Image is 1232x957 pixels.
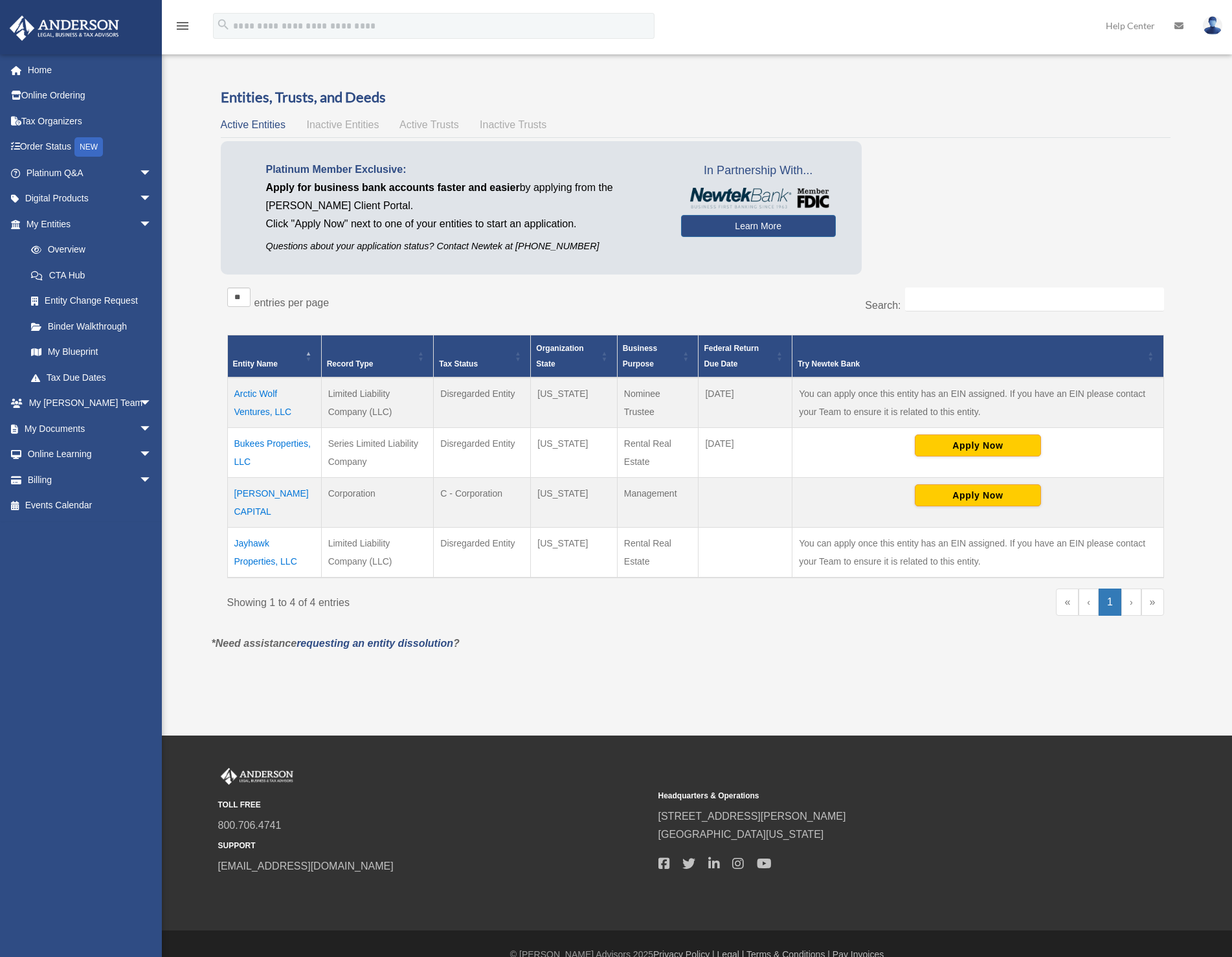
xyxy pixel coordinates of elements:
span: arrow_drop_down [139,416,165,442]
span: Tax Status [439,359,478,368]
td: Limited Liability Company (LLC) [321,528,434,578]
label: entries per page [254,297,330,308]
th: Entity Name: Activate to invert sorting [227,335,321,378]
td: Bukees Properties, LLC [227,428,321,478]
span: Federal Return Due Date [704,344,759,368]
span: Inactive Entities [306,119,379,130]
p: by applying from the [PERSON_NAME] Client Portal. [266,179,662,215]
a: Overview [18,237,159,263]
td: You can apply once this entity has an EIN assigned. If you have an EIN please contact your Team t... [792,528,1163,578]
td: Jayhawk Properties, LLC [227,528,321,578]
td: You can apply once this entity has an EIN assigned. If you have an EIN please contact your Team t... [792,377,1163,428]
p: Platinum Member Exclusive: [266,161,662,179]
th: Business Purpose: Activate to sort [617,335,699,378]
a: Events Calendar [9,493,172,519]
td: Rental Real Estate [617,428,699,478]
a: [STREET_ADDRESS][PERSON_NAME] [658,811,846,822]
a: menu [175,23,190,34]
a: Binder Walkthrough [18,313,165,339]
a: Online Ordering [9,83,172,109]
a: Platinum Q&Aarrow_drop_down [9,160,172,186]
img: Anderson Advisors Platinum Portal [218,768,296,785]
td: [US_STATE] [531,377,617,428]
div: Try Newtek Bank [798,356,1143,372]
button: Apply Now [915,484,1041,506]
div: Showing 1 to 4 of 4 entries [227,589,686,612]
a: 1 [1099,589,1121,616]
td: Nominee Trustee [617,377,699,428]
a: Order StatusNEW [9,134,172,161]
td: Disregarded Entity [434,528,531,578]
img: Anderson Advisors Platinum Portal [6,16,123,41]
td: Arctic Wolf Ventures, LLC [227,377,321,428]
span: Record Type [327,359,374,368]
span: arrow_drop_down [139,467,165,493]
span: Business Purpose [623,344,657,368]
a: My [PERSON_NAME] Teamarrow_drop_down [9,390,172,416]
button: Apply Now [915,434,1041,456]
td: [DATE] [699,377,792,428]
a: My Blueprint [18,339,165,365]
a: [EMAIL_ADDRESS][DOMAIN_NAME] [218,861,394,872]
span: arrow_drop_down [139,211,165,238]
a: [GEOGRAPHIC_DATA][US_STATE] [658,829,824,840]
a: Last [1141,589,1164,616]
th: Tax Status: Activate to sort [434,335,531,378]
h3: Entities, Trusts, and Deeds [221,87,1170,107]
td: [US_STATE] [531,528,617,578]
span: arrow_drop_down [139,442,165,468]
label: Search: [865,300,901,311]
span: Active Entities [221,119,286,130]
span: arrow_drop_down [139,160,165,186]
a: Previous [1079,589,1099,616]
a: My Entitiesarrow_drop_down [9,211,165,237]
a: Next [1121,589,1141,616]
td: Management [617,478,699,528]
td: [PERSON_NAME] CAPITAL [227,478,321,528]
th: Try Newtek Bank : Activate to sort [792,335,1163,378]
span: Organization State [536,344,583,368]
img: User Pic [1203,16,1222,35]
th: Federal Return Due Date: Activate to sort [699,335,792,378]
td: Disregarded Entity [434,428,531,478]
em: *Need assistance ? [212,638,460,649]
i: menu [175,18,190,34]
a: Entity Change Request [18,288,165,314]
th: Record Type: Activate to sort [321,335,434,378]
span: In Partnership With... [681,161,836,181]
span: Active Trusts [399,119,459,130]
a: Digital Productsarrow_drop_down [9,186,172,212]
img: NewtekBankLogoSM.png [688,188,829,208]
a: My Documentsarrow_drop_down [9,416,172,442]
p: Click "Apply Now" next to one of your entities to start an application. [266,215,662,233]
a: Tax Due Dates [18,365,165,390]
td: Disregarded Entity [434,377,531,428]
a: 800.706.4741 [218,820,282,831]
td: Rental Real Estate [617,528,699,578]
a: requesting an entity dissolution [297,638,453,649]
small: TOLL FREE [218,798,649,812]
div: NEW [74,137,103,157]
a: Online Learningarrow_drop_down [9,442,172,467]
small: Headquarters & Operations [658,789,1090,803]
a: Tax Organizers [9,108,172,134]
small: SUPPORT [218,839,649,853]
span: arrow_drop_down [139,390,165,417]
p: Questions about your application status? Contact Newtek at [PHONE_NUMBER] [266,238,662,254]
span: Inactive Trusts [480,119,546,130]
a: Learn More [681,215,836,237]
td: C - Corporation [434,478,531,528]
a: Home [9,57,172,83]
td: Limited Liability Company (LLC) [321,377,434,428]
a: CTA Hub [18,262,165,288]
td: [US_STATE] [531,478,617,528]
a: Billingarrow_drop_down [9,467,172,493]
a: First [1056,589,1079,616]
td: [US_STATE] [531,428,617,478]
i: search [216,17,230,32]
span: Apply for business bank accounts faster and easier [266,182,520,193]
td: [DATE] [699,428,792,478]
th: Organization State: Activate to sort [531,335,617,378]
td: Series Limited Liability Company [321,428,434,478]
